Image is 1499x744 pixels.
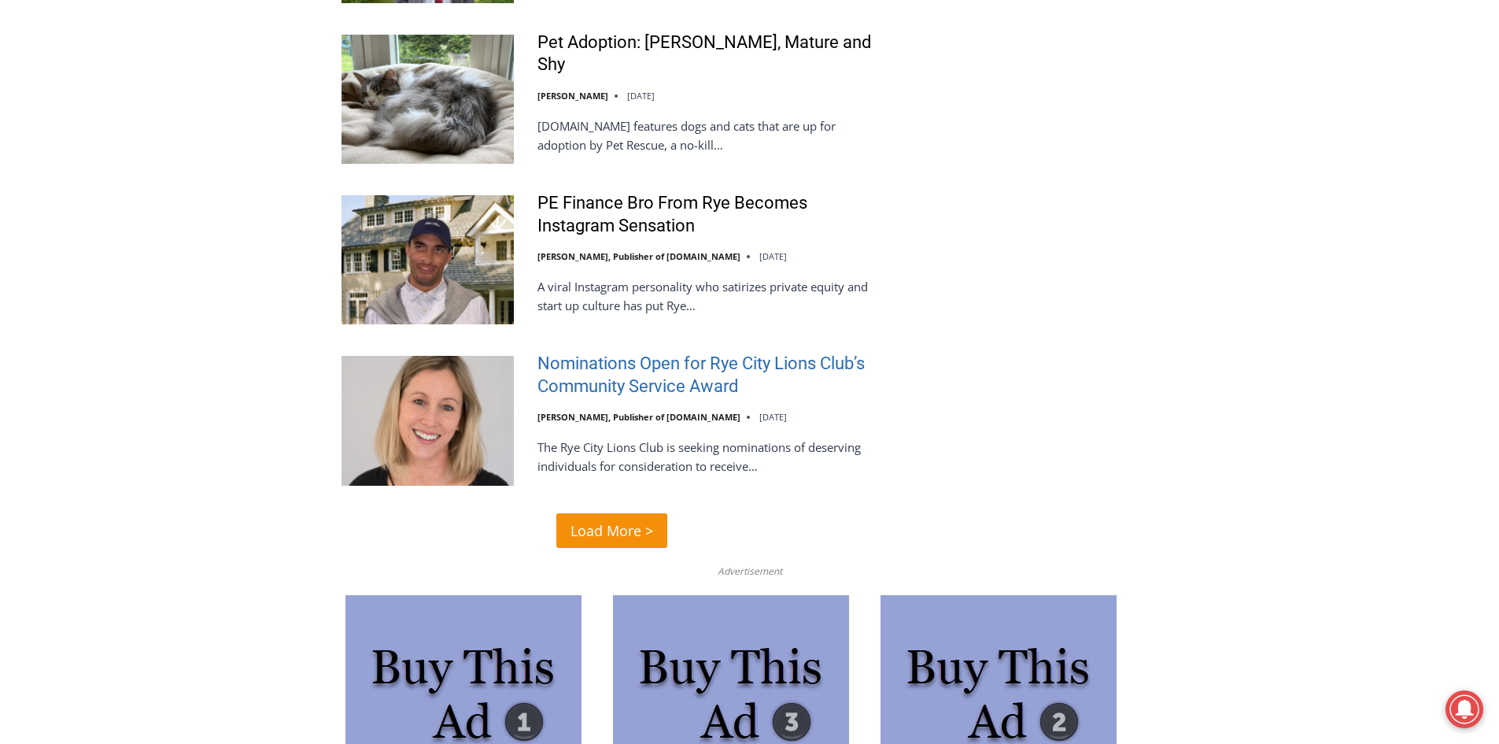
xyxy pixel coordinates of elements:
[378,153,762,196] a: Intern @ [DOMAIN_NAME]
[759,250,787,262] time: [DATE]
[342,35,514,164] img: Pet Adoption: Mona, Mature and Shy
[627,90,655,102] time: [DATE]
[1,158,158,196] a: Open Tues. - Sun. [PHONE_NUMBER]
[397,1,744,153] div: "The first chef I interviewed talked about coming to [GEOGRAPHIC_DATA] from [GEOGRAPHIC_DATA] in ...
[556,513,667,547] a: Load More >
[537,438,883,476] p: The Rye City Lions Club is seeking nominations of deserving individuals for consideration to rece...
[537,353,883,398] a: Nominations Open for Rye City Lions Club’s Community Service Award
[537,31,883,76] a: Pet Adoption: [PERSON_NAME], Mature and Shy
[570,520,653,542] span: Load More >
[342,356,514,485] img: Nominations Open for Rye City Lions Club’s Community Service Award
[342,195,514,324] img: PE Finance Bro From Rye Becomes Instagram Sensation
[479,17,548,61] h4: Book [PERSON_NAME]'s Good Humor for Your Event
[537,90,608,102] a: [PERSON_NAME]
[537,250,740,262] a: [PERSON_NAME], Publisher of [DOMAIN_NAME]
[759,411,787,423] time: [DATE]
[537,411,740,423] a: [PERSON_NAME], Publisher of [DOMAIN_NAME]
[537,277,883,315] p: A viral Instagram personality who satirizes private equity and start up culture has put Rye…
[702,564,798,579] span: Advertisement
[162,98,231,188] div: Located at [STREET_ADDRESS][PERSON_NAME]
[412,157,729,192] span: Intern @ [DOMAIN_NAME]
[537,192,883,237] a: PE Finance Bro From Rye Becomes Instagram Sensation
[5,162,154,222] span: Open Tues. - Sun. [PHONE_NUMBER]
[467,5,568,72] a: Book [PERSON_NAME]'s Good Humor for Your Event
[537,117,883,154] p: [DOMAIN_NAME] features dogs and cats that are up for adoption by Pet Rescue, a no-kill…
[103,28,389,43] div: No Generators on Trucks so No Noise or Pollution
